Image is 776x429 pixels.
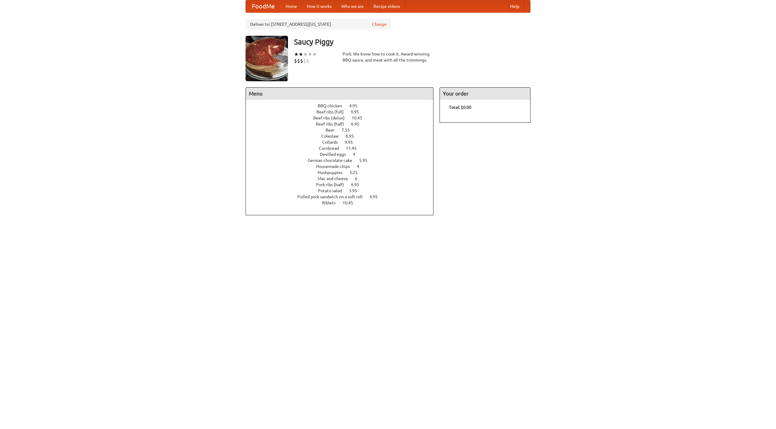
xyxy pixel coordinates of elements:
h4: Menu [246,88,433,100]
li: ★ [308,51,312,58]
span: Mac and cheese [318,176,354,181]
a: German chocolate cake 5.95 [308,158,379,163]
span: 9.95 [345,140,359,145]
span: 8.95 [346,134,360,139]
span: Cornbread [319,146,345,151]
a: Pulled pork sandwich on a soft roll 4.95 [297,194,389,199]
span: Beef ribs (half) [316,122,350,126]
span: Pork ribs (half) [316,182,350,187]
span: 5.95 [359,158,373,163]
a: Beef ribs (delux) 10.45 [313,116,373,120]
span: Riblets [322,200,342,205]
span: 3.95 [349,188,363,193]
a: Home [281,0,302,12]
a: Beef ribs (half) 6.45 [316,122,370,126]
li: $ [306,58,309,64]
a: Potato salad 3.95 [318,188,368,193]
span: 11.45 [346,146,363,151]
span: 6 [355,176,363,181]
a: FoodMe [246,0,281,12]
span: 10.45 [352,116,368,120]
li: $ [294,58,297,64]
span: 9.95 [351,109,365,114]
span: 6.45 [351,122,365,126]
a: Hushpuppies 3.25 [318,170,369,175]
h3: Saucy Piggy [294,36,530,48]
span: Housemade chips [316,164,356,169]
img: angular.jpg [246,36,288,81]
b: Total: $0.00 [449,105,471,110]
span: Beef ribs (full) [316,109,350,114]
span: 4.95 [349,103,363,108]
a: Devilled eggs 4 [320,152,366,157]
span: Coleslaw [321,134,345,139]
span: 7.55 [342,128,356,132]
a: Who we are [336,0,369,12]
span: 10.45 [343,200,359,205]
div: Deliver to: [STREET_ADDRESS][US_STATE] [246,19,391,30]
li: ★ [303,51,308,58]
a: Collards 9.95 [322,140,364,145]
a: Mac and cheese 6 [318,176,369,181]
div: Pork. We know how to cook it. Award-winning BBQ sauce, and meat with all the trimmings. [343,51,433,63]
span: BBQ chicken [318,103,348,108]
a: Change [372,21,386,27]
span: 6.95 [351,182,365,187]
span: 4.95 [370,194,384,199]
h4: Your order [440,88,530,100]
span: 3.25 [350,170,364,175]
li: ★ [312,51,317,58]
li: $ [297,58,300,64]
a: Riblets 10.45 [322,200,364,205]
a: Help [505,0,524,12]
li: $ [303,58,306,64]
a: Coleslaw 8.95 [321,134,365,139]
span: Beer [326,128,341,132]
span: 4 [357,164,365,169]
a: Pork ribs (half) 6.95 [316,182,370,187]
span: Collards [322,140,344,145]
a: Cornbread 11.45 [319,146,368,151]
li: ★ [299,51,303,58]
span: Pulled pork sandwich on a soft roll [297,194,369,199]
span: Devilled eggs [320,152,352,157]
span: Potato salad [318,188,348,193]
a: BBQ chicken 4.95 [318,103,369,108]
li: ★ [294,51,299,58]
a: Beef ribs (full) 9.95 [316,109,370,114]
a: How it works [302,0,336,12]
span: 4 [353,152,361,157]
span: German chocolate cake [308,158,358,163]
a: Recipe videos [369,0,405,12]
a: Housemade chips 4 [316,164,370,169]
a: Beer 7.55 [326,128,361,132]
li: $ [300,58,303,64]
span: Hushpuppies [318,170,349,175]
span: Beef ribs (delux) [313,116,351,120]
